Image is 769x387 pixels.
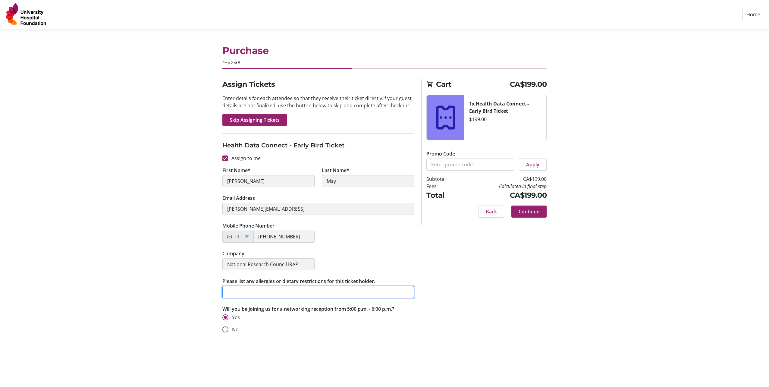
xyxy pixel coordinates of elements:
label: Promo Code [426,150,455,157]
label: Please list any allergies or dietary restrictions for this ticket holder. [222,278,375,285]
span: Cart [436,79,510,90]
td: Total [426,190,461,201]
input: Enter promo code [426,159,514,171]
td: Subtotal [426,175,461,183]
img: University Hospital Foundation's Logo [5,2,48,27]
button: Apply [519,159,547,171]
p: Enter details for each attendee so that they receive their ticket directly. If your guest details... [222,95,414,109]
div: $199.00 [469,116,541,123]
td: CA$199.00 [461,175,547,183]
td: CA$199.00 [461,190,547,201]
span: CA$199.00 [510,79,547,90]
td: Fees [426,183,461,190]
button: Skip Assigning Tickets [222,114,287,126]
h1: Purchase [222,43,547,58]
span: Back [486,208,497,215]
label: Email Address [222,194,255,202]
input: (506) 234-5678 [253,231,315,243]
button: Continue [511,206,547,218]
a: Home [742,9,764,20]
button: Back [479,206,504,218]
div: Step 2 of 5 [222,60,547,66]
h3: Health Data Connect - Early Bird Ticket [222,141,414,150]
h2: Assign Tickets [222,79,414,90]
label: Mobile Phone Number [222,222,275,229]
span: Yes [232,314,240,321]
p: Will you be joining us for a networking reception from 5:00 p.m. - 6:00 p.m.? [222,305,414,313]
span: No [232,326,239,333]
span: Apply [526,161,539,168]
strong: 1x Health Data Connect - Early Bird Ticket [469,100,529,114]
label: Assign to me [228,155,261,162]
label: First Name* [222,167,250,174]
td: Calculated in final step [461,183,547,190]
label: Last Name* [322,167,349,174]
label: Company [222,250,244,257]
span: Skip Assigning Tickets [230,116,280,124]
span: Continue [519,208,539,215]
